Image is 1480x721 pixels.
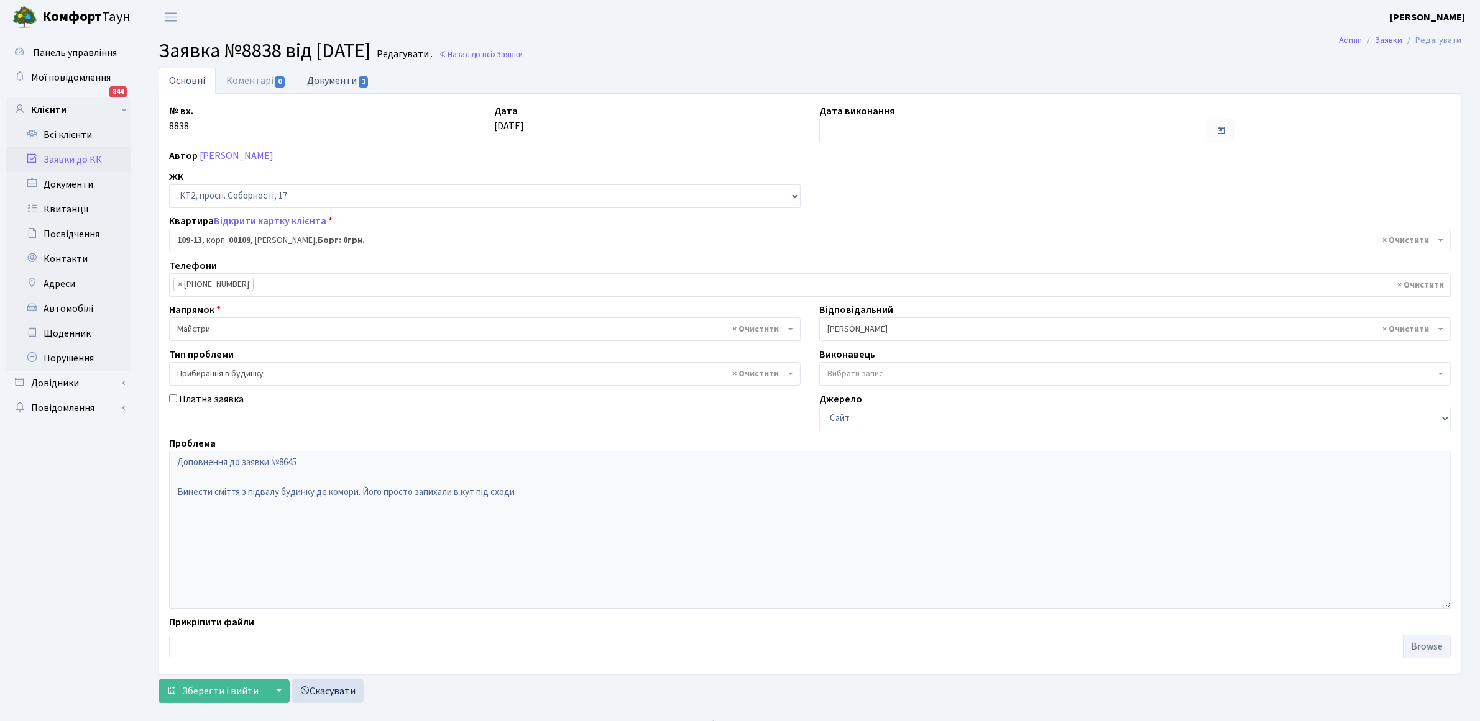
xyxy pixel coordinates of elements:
[819,347,875,362] label: Виконавець
[109,86,127,97] div: 844
[160,104,485,142] div: 8838
[1390,11,1465,24] b: [PERSON_NAME]
[485,104,810,142] div: [DATE]
[6,222,131,247] a: Посвідчення
[31,71,111,84] span: Мої повідомлення
[42,7,102,27] b: Комфорт
[827,323,1435,335] span: Навроцька Ю.В.
[6,271,131,296] a: Адреси
[177,234,1435,247] span: <b>109-13</b>, корп.: <b>00109</b>, Анікєєв Єгор Сергійович, <b>Борг: 0грн.</b>
[200,149,273,163] a: [PERSON_NAME]
[439,48,523,60] a: Назад до всіхЗаявки
[6,321,131,346] a: Щоденник
[6,65,131,90] a: Мої повідомлення844
[169,362,801,386] span: Прибирання в будинку
[159,68,216,94] a: Основні
[1339,34,1362,47] a: Admin
[155,7,186,27] button: Переключити навігацію
[732,368,779,380] span: Видалити всі елементи
[177,234,202,247] b: 109-13
[6,197,131,222] a: Квитанції
[359,76,369,88] span: 1
[819,104,894,119] label: Дата виконання
[182,684,259,698] span: Зберегти і вийти
[1382,323,1429,335] span: Видалити всі елементи
[229,234,250,247] b: 00109
[819,302,893,317] label: Відповідальний
[12,5,37,30] img: logo.png
[494,104,518,119] label: Дата
[1382,234,1429,247] span: Видалити всі елементи
[169,148,198,163] label: Автор
[819,392,862,407] label: Джерело
[159,37,370,65] span: Заявка №8838 від [DATE]
[214,214,326,228] a: Відкрити картку клієнта
[6,396,131,420] a: Повідомлення
[1402,34,1461,47] li: Редагувати
[169,170,183,184] label: ЖК
[6,172,131,197] a: Документи
[169,214,333,229] label: Квартира
[6,122,131,147] a: Всі клієнти
[178,278,182,291] span: ×
[169,258,217,273] label: Телефони
[275,76,285,88] span: 0
[173,278,254,291] li: (068) 543-58-98
[1375,34,1402,47] a: Заявки
[6,97,131,122] a: Клієнти
[169,317,801,341] span: Майстри
[169,229,1451,252] span: <b>109-13</b>, корп.: <b>00109</b>, Анікєєв Єгор Сергійович, <b>Борг: 0грн.</b>
[374,48,433,60] small: Редагувати .
[169,347,234,362] label: Тип проблеми
[1390,10,1465,25] a: [PERSON_NAME]
[6,40,131,65] a: Панель управління
[169,451,1451,609] textarea: Доповнення до заявки №8645 Винести сміття з підвалу будинку де комори. Його просто запихали в кут...
[819,317,1451,341] span: Навроцька Ю.В.
[42,7,131,28] span: Таун
[169,302,221,317] label: Напрямок
[6,371,131,396] a: Довідники
[33,46,117,60] span: Панель управління
[6,346,131,371] a: Порушення
[6,296,131,321] a: Автомобілі
[6,247,131,271] a: Контакти
[177,368,785,380] span: Прибирання в будинку
[216,68,296,94] a: Коментарі
[1397,279,1444,291] span: Видалити всі елементи
[169,436,216,451] label: Проблема
[496,48,523,60] span: Заявки
[318,234,365,247] b: Борг: 0грн.
[1320,27,1480,53] nav: breadcrumb
[296,68,380,93] a: Документи
[6,147,131,172] a: Заявки до КК
[159,679,267,703] button: Зберегти і вийти
[179,392,244,407] label: Платна заявка
[169,615,254,630] label: Прикріпити файли
[169,104,193,119] label: № вх.
[177,323,785,335] span: Майстри
[292,679,364,703] a: Скасувати
[732,323,779,335] span: Видалити всі елементи
[827,368,883,380] span: Вибрати запис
